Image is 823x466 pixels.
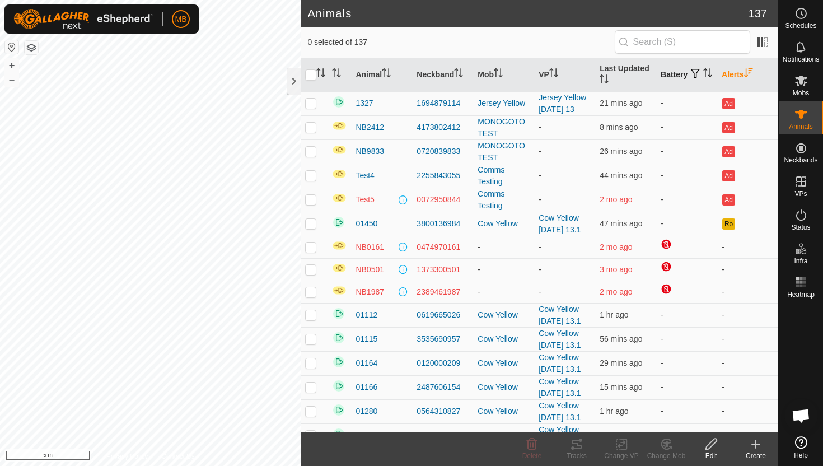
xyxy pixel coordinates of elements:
[478,164,530,188] div: Comms Testing
[794,258,807,264] span: Infra
[356,309,377,321] span: 01112
[417,333,469,345] div: 3535690957
[600,123,638,132] span: 13 Oct 2025, 7:13 pm
[539,195,541,204] app-display-virtual-paddock-transition: -
[600,358,642,367] span: 13 Oct 2025, 6:52 pm
[600,171,642,180] span: 13 Oct 2025, 6:37 pm
[539,401,581,422] a: Cow Yellow [DATE] 13.1
[161,451,194,462] a: Contact Us
[722,218,735,230] button: Ro
[478,333,530,345] div: Cow Yellow
[703,70,712,79] p-sorticon: Activate to sort
[332,355,345,369] img: returning on
[539,213,581,234] a: Cow Yellow [DATE] 13.1
[789,123,813,130] span: Animals
[473,58,534,92] th: Mob
[722,98,735,109] button: Ad
[717,303,778,327] td: -
[332,379,345,393] img: returning on
[478,381,530,393] div: Cow Yellow
[417,170,469,181] div: 2255843055
[791,224,810,231] span: Status
[356,218,377,230] span: 01450
[554,451,599,461] div: Tracks
[351,58,412,92] th: Animal
[332,169,347,179] img: In Progress
[356,122,384,133] span: NB2412
[600,243,632,251] span: 14 July 2025, 12:11 pm
[332,145,347,155] img: In Progress
[417,309,469,321] div: 0619665026
[522,452,542,460] span: Delete
[478,309,530,321] div: Cow Yellow
[478,140,530,164] div: MONOGOTO TEST
[600,99,642,108] span: 13 Oct 2025, 7:00 pm
[356,194,374,206] span: Test5
[307,36,614,48] span: 0 selected of 137
[5,73,18,87] button: –
[417,286,469,298] div: 2389461987
[656,91,717,115] td: -
[332,95,345,109] img: returning on
[656,115,717,139] td: -
[656,139,717,164] td: -
[332,121,347,131] img: In Progress
[722,122,735,133] button: Ad
[722,194,735,206] button: Ad
[689,451,733,461] div: Edit
[600,147,642,156] span: 13 Oct 2025, 6:55 pm
[478,218,530,230] div: Cow Yellow
[717,258,778,281] td: -
[356,333,377,345] span: 01115
[332,307,345,320] img: returning on
[356,146,384,157] span: NB9833
[794,190,807,197] span: VPs
[417,218,469,230] div: 3800136984
[382,70,391,79] p-sorticon: Activate to sort
[332,241,347,250] img: In Progress
[722,146,735,157] button: Ad
[600,219,642,228] span: 13 Oct 2025, 6:34 pm
[600,310,628,319] span: 13 Oct 2025, 6:15 pm
[539,123,541,132] app-display-virtual-paddock-transition: -
[478,286,530,298] div: -
[356,357,377,369] span: 01164
[539,93,586,114] a: Jersey Yellow [DATE] 13
[549,70,558,79] p-sorticon: Activate to sort
[656,303,717,327] td: -
[539,425,581,446] a: Cow Yellow [DATE] 13.1
[600,407,628,416] span: 13 Oct 2025, 5:58 pm
[656,212,717,236] td: -
[417,194,469,206] div: 0072950844
[13,9,153,29] img: Gallagher Logo
[539,377,581,398] a: Cow Yellow [DATE] 13.1
[733,451,778,461] div: Create
[600,334,642,343] span: 13 Oct 2025, 6:25 pm
[356,430,377,441] span: 01322
[722,170,735,181] button: Ad
[784,157,817,164] span: Neckbands
[417,357,469,369] div: 0120000209
[332,193,347,203] img: In Progress
[332,403,345,417] img: returning on
[600,287,632,296] span: 16 July 2025, 8:26 am
[656,351,717,375] td: -
[779,432,823,463] a: Help
[600,383,642,392] span: 13 Oct 2025, 7:06 pm
[539,353,581,374] a: Cow Yellow [DATE] 13.1
[356,264,384,276] span: NB0501
[656,423,717,448] td: -
[539,147,541,156] app-display-virtual-paddock-transition: -
[417,430,469,441] div: 2326936177
[5,59,18,72] button: +
[600,195,632,204] span: 7 Aug 2025, 7:05 pm
[534,58,595,92] th: VP
[412,58,473,92] th: Neckband
[656,399,717,423] td: -
[600,431,642,440] span: 13 Oct 2025, 6:56 pm
[717,351,778,375] td: -
[25,41,38,54] button: Map Layers
[417,381,469,393] div: 2487606154
[539,287,541,296] app-display-virtual-paddock-transition: -
[600,76,609,85] p-sorticon: Activate to sort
